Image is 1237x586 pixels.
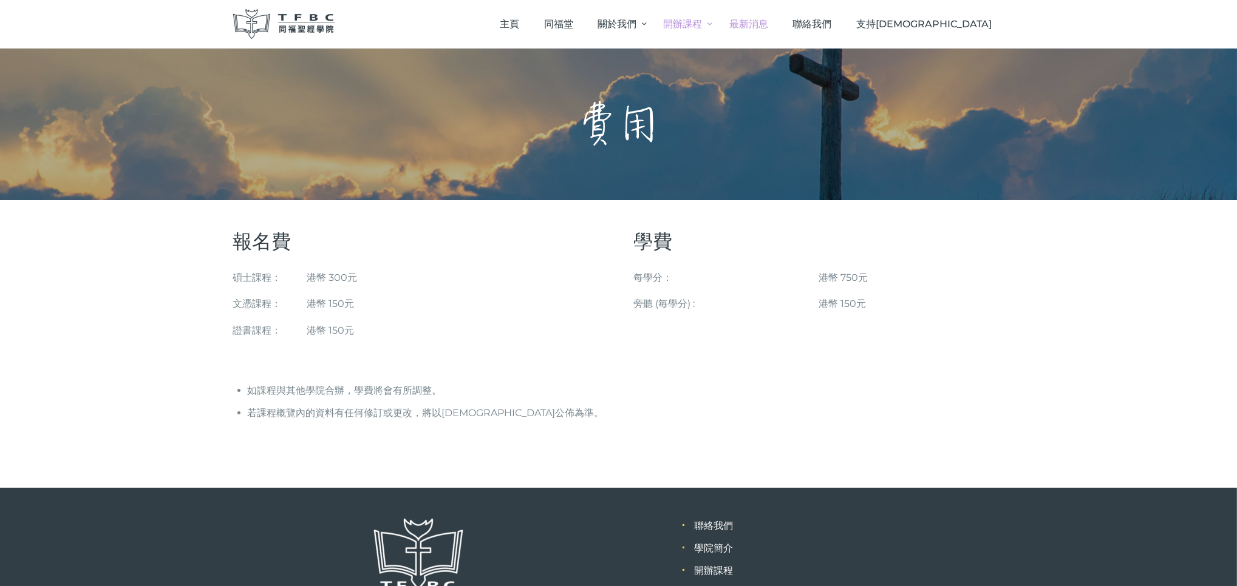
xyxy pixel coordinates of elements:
p: 文憑課程： [233,295,307,312]
a: 聯絡我們 [780,6,844,42]
a: 關於我們 [585,6,651,42]
a: 支持[DEMOGRAPHIC_DATA] [844,6,1004,42]
h4: 報名費 [233,232,604,251]
li: 如課程與其他學院合辦，學費將會有所調整。 [248,382,1004,399]
a: 學院簡介 [694,542,733,554]
span: 同福堂 [544,18,573,30]
li: 若課程概覽內的資料有任何修訂或更改，將以[DEMOGRAPHIC_DATA]公佈為準。 [248,405,1004,421]
p: 旁聽 (毎學分) : [634,295,819,312]
p: 港幣 300元 [307,269,604,286]
p: 港幣 150元 [307,322,604,338]
p: 港幣 150元 [307,295,604,312]
span: 聯絡我們 [793,18,832,30]
p: 每學分： [634,269,819,286]
span: 主頁 [500,18,519,30]
p: 碩士課程： [233,269,307,286]
p: 證書課程： [233,322,307,338]
a: 主頁 [488,6,532,42]
a: 開辦課程 [694,565,733,576]
span: 最新消息 [729,18,768,30]
span: 開辦課程 [664,18,703,30]
h1: 費用 [577,97,661,152]
p: 港幣 150元 [819,295,1004,312]
span: 關於我們 [598,18,636,30]
a: 同福堂 [531,6,585,42]
img: 同福聖經學院 TFBC [233,9,335,39]
a: 開辦課程 [651,6,717,42]
span: 支持[DEMOGRAPHIC_DATA] [856,18,992,30]
a: 最新消息 [717,6,781,42]
h4: 學費 [634,232,1004,251]
a: 聯絡我們 [694,520,733,531]
p: 港幣 750元 [819,269,1004,286]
